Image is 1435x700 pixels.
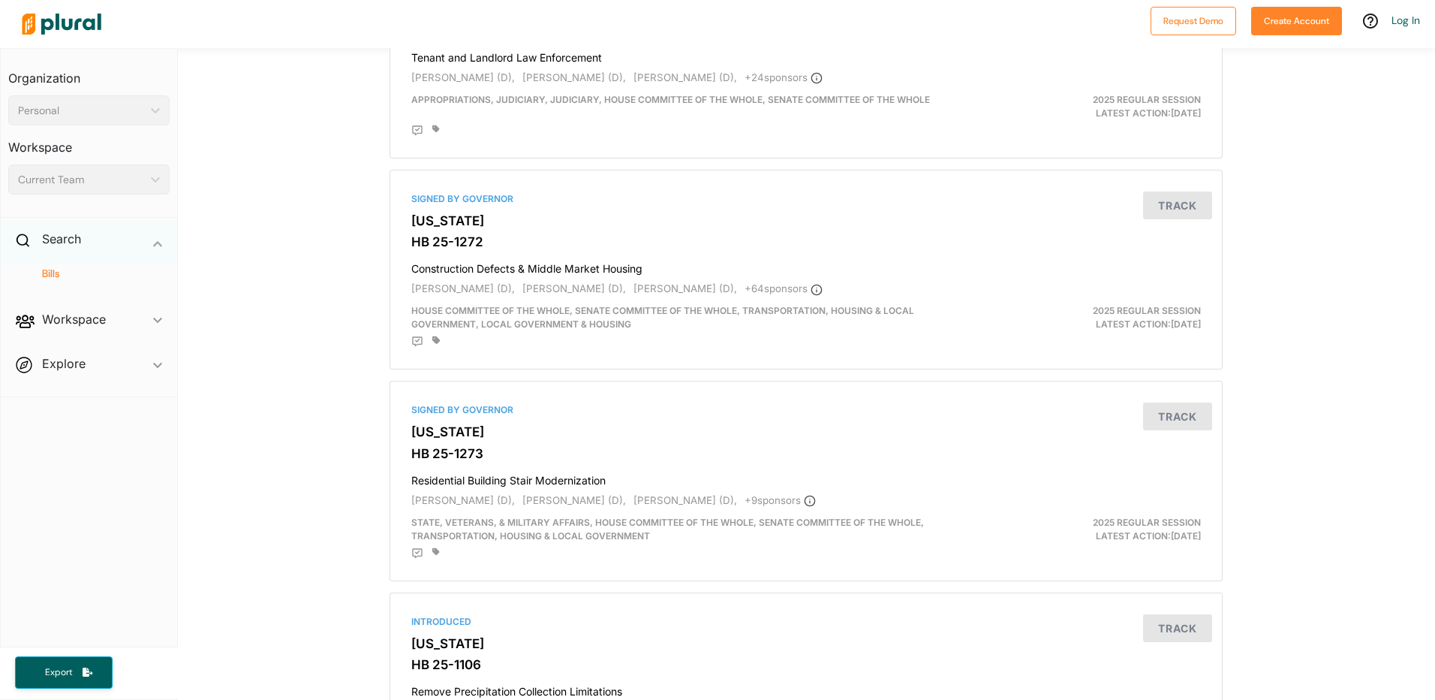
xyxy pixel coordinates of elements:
div: Add tags [432,125,440,134]
h2: Search [42,231,81,247]
button: Track [1143,403,1212,430]
h3: [US_STATE] [411,636,1201,651]
h3: HB 25-1273 [411,446,1201,461]
div: Add tags [432,336,440,345]
a: Request Demo [1151,12,1236,28]
span: Appropriations, Judiciary, Judiciary, House Committee of the Whole, Senate Committee of the Whole [411,94,930,105]
div: Add Position Statement [411,125,423,137]
span: [PERSON_NAME] (D), [522,494,626,506]
button: Create Account [1251,7,1342,35]
span: [PERSON_NAME] (D), [411,494,515,506]
h3: [US_STATE] [411,213,1201,228]
div: Current Team [18,172,145,188]
span: 2025 Regular Session [1093,517,1201,528]
span: [PERSON_NAME] (D), [633,71,737,83]
span: + 24 sponsor s [745,71,823,83]
button: Export [15,656,113,689]
h3: [US_STATE] [411,424,1201,439]
span: [PERSON_NAME] (D), [411,71,515,83]
div: Introduced [411,615,1201,629]
span: [PERSON_NAME] (D), [522,71,626,83]
span: House Committee of the Whole, Senate Committee of the Whole, Transportation, Housing & Local Gove... [411,305,914,330]
div: Add tags [432,548,440,557]
div: Latest Action: [DATE] [942,304,1213,331]
div: Signed by Governor [411,403,1201,417]
a: Bills [23,267,162,281]
span: State, Veterans, & Military Affairs, House Committee of the Whole, Senate Committee of the Whole,... [411,517,924,542]
h3: Workspace [8,125,170,158]
span: + 64 sponsor s [745,282,823,294]
span: [PERSON_NAME] (D), [522,282,626,294]
h4: Construction Defects & Middle Market Housing [411,255,1201,276]
span: + 9 sponsor s [745,494,816,506]
div: Add Position Statement [411,336,423,348]
h4: Remove Precipitation Collection Limitations [411,678,1201,698]
a: Create Account [1251,12,1342,28]
span: [PERSON_NAME] (D), [411,282,515,294]
h3: Organization [8,56,170,89]
div: Add Position Statement [411,548,423,560]
div: Latest Action: [DATE] [942,516,1213,543]
span: 2025 Regular Session [1093,305,1201,316]
button: Track [1143,614,1212,642]
h4: Tenant and Landlord Law Enforcement [411,44,1201,65]
a: Log In [1391,14,1420,27]
div: Latest Action: [DATE] [942,93,1213,120]
button: Request Demo [1151,7,1236,35]
span: Export [35,666,83,679]
h4: Residential Building Stair Modernization [411,467,1201,487]
div: Personal [18,103,145,119]
button: Track [1143,192,1212,219]
div: Signed by Governor [411,192,1201,206]
span: [PERSON_NAME] (D), [633,494,737,506]
h3: HB 25-1106 [411,657,1201,672]
h3: HB 25-1272 [411,234,1201,249]
span: [PERSON_NAME] (D), [633,282,737,294]
span: 2025 Regular Session [1093,94,1201,105]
